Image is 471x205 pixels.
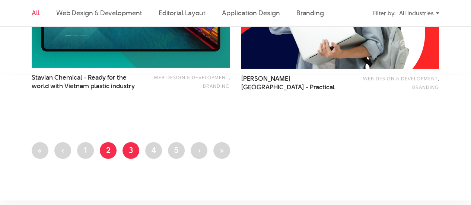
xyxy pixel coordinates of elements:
a: 1 [77,142,94,159]
span: » [219,144,224,156]
a: 4 [145,142,162,159]
div: , [150,73,230,90]
span: › [198,144,201,156]
a: Application Design [222,8,280,17]
a: [PERSON_NAME][GEOGRAPHIC_DATA] - Practical [241,74,350,92]
a: Web Design & Development [363,75,438,82]
a: All [32,8,40,17]
a: Branding [412,84,439,90]
div: All Industries [399,7,439,20]
a: 3 [122,142,139,159]
div: , [360,74,439,91]
span: « [38,144,42,156]
a: Editorial Layout [159,8,206,17]
a: Branding [203,83,230,89]
a: Stavian Chemical - Ready for theworld with Vietnam plastic industry [32,73,141,90]
a: Web Design & Development [154,74,229,81]
span: Stavian Chemical - Ready for the [32,73,141,90]
a: Branding [296,8,324,17]
a: 5 [168,142,185,159]
span: world with Vietnam plastic industry [32,82,135,90]
a: Web Design & Development [56,8,142,17]
span: ‹ [61,144,64,156]
div: Filter by: [373,7,395,20]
